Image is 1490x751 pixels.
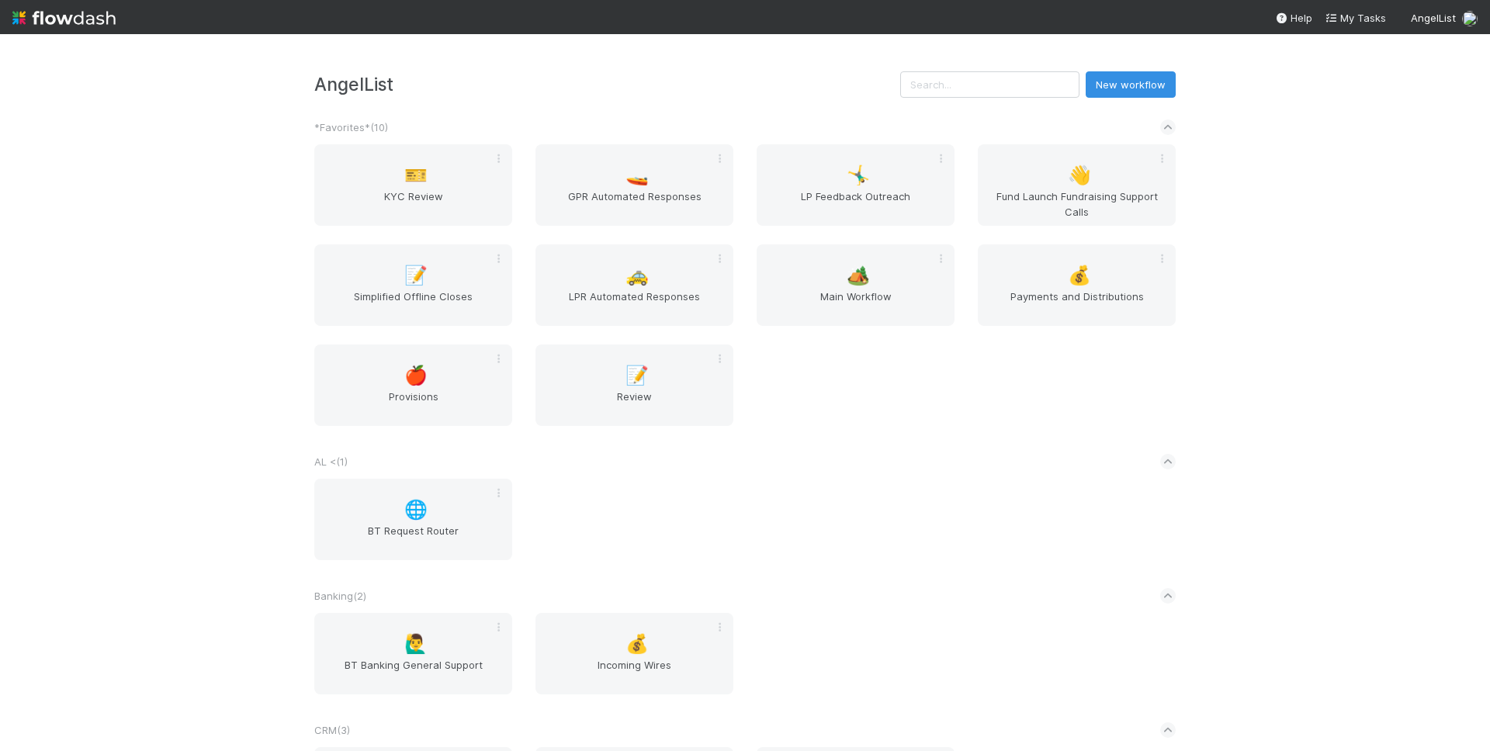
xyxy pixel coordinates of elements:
[404,265,428,286] span: 📝
[314,74,900,95] h3: AngelList
[314,724,350,736] span: CRM ( 3 )
[847,165,870,185] span: 🤸‍♂️
[1275,10,1312,26] div: Help
[314,455,348,468] span: AL < ( 1 )
[314,144,512,226] a: 🎫KYC Review
[314,121,388,133] span: *Favorites* ( 10 )
[535,144,733,226] a: 🚤GPR Automated Responses
[321,189,506,220] span: KYC Review
[542,657,727,688] span: Incoming Wires
[404,634,428,654] span: 🙋‍♂️
[625,634,649,654] span: 💰
[1462,11,1478,26] img: avatar_218ae7b5-dcd5-4ccc-b5d5-7cc00ae2934f.png
[763,189,948,220] span: LP Feedback Outreach
[625,265,649,286] span: 🚕
[314,479,512,560] a: 🌐BT Request Router
[314,244,512,326] a: 📝Simplified Offline Closes
[1325,12,1386,24] span: My Tasks
[314,613,512,694] a: 🙋‍♂️BT Banking General Support
[978,144,1176,226] a: 👋Fund Launch Fundraising Support Calls
[847,265,870,286] span: 🏕️
[542,389,727,420] span: Review
[542,289,727,320] span: LPR Automated Responses
[1068,265,1091,286] span: 💰
[542,189,727,220] span: GPR Automated Responses
[1086,71,1176,98] button: New workflow
[321,657,506,688] span: BT Banking General Support
[1325,10,1386,26] a: My Tasks
[535,344,733,426] a: 📝Review
[321,523,506,554] span: BT Request Router
[404,500,428,520] span: 🌐
[314,344,512,426] a: 🍎Provisions
[1411,12,1456,24] span: AngelList
[321,289,506,320] span: Simplified Offline Closes
[757,144,955,226] a: 🤸‍♂️LP Feedback Outreach
[404,165,428,185] span: 🎫
[535,613,733,694] a: 💰Incoming Wires
[757,244,955,326] a: 🏕️Main Workflow
[900,71,1079,98] input: Search...
[625,365,649,386] span: 📝
[404,365,428,386] span: 🍎
[12,5,116,31] img: logo-inverted-e16ddd16eac7371096b0.svg
[984,189,1169,220] span: Fund Launch Fundraising Support Calls
[314,590,366,602] span: Banking ( 2 )
[984,289,1169,320] span: Payments and Distributions
[625,165,649,185] span: 🚤
[535,244,733,326] a: 🚕LPR Automated Responses
[321,389,506,420] span: Provisions
[763,289,948,320] span: Main Workflow
[978,244,1176,326] a: 💰Payments and Distributions
[1068,165,1091,185] span: 👋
